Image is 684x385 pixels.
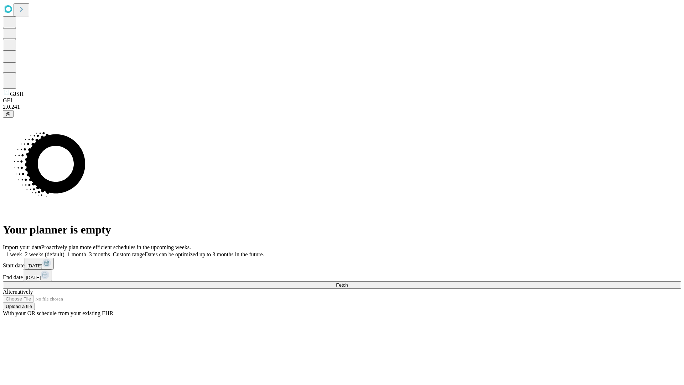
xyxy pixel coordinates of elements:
span: [DATE] [26,275,41,280]
span: Proactively plan more efficient schedules in the upcoming weeks. [41,244,191,250]
span: 3 months [89,251,110,257]
span: Import your data [3,244,41,250]
button: @ [3,110,14,118]
div: 2.0.241 [3,104,681,110]
button: [DATE] [25,258,54,269]
button: [DATE] [23,269,52,281]
span: 1 month [67,251,86,257]
span: Fetch [336,282,348,288]
h1: Your planner is empty [3,223,681,236]
button: Fetch [3,281,681,289]
div: Start date [3,258,681,269]
span: [DATE] [27,263,42,268]
div: End date [3,269,681,281]
span: Alternatively [3,289,33,295]
span: 2 weeks (default) [25,251,64,257]
span: 1 week [6,251,22,257]
span: Dates can be optimized up to 3 months in the future. [145,251,264,257]
span: Custom range [113,251,145,257]
span: With your OR schedule from your existing EHR [3,310,113,316]
span: GJSH [10,91,24,97]
div: GEI [3,97,681,104]
button: Upload a file [3,303,35,310]
span: @ [6,111,11,117]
